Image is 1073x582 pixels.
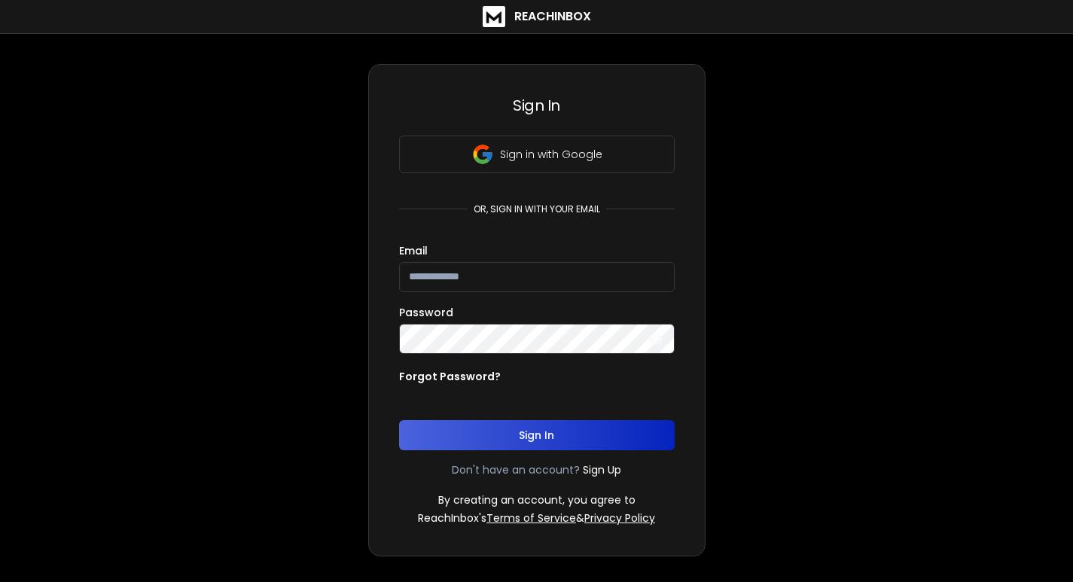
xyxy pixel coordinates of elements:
p: Forgot Password? [399,369,501,384]
a: ReachInbox [483,6,591,27]
p: Sign in with Google [500,147,602,162]
p: Don't have an account? [452,462,580,477]
img: logo [483,6,505,27]
a: Privacy Policy [584,510,655,526]
a: Terms of Service [486,510,576,526]
p: By creating an account, you agree to [438,492,636,507]
button: Sign In [399,420,675,450]
h3: Sign In [399,95,675,116]
p: ReachInbox's & [418,510,655,526]
label: Email [399,245,428,256]
h1: ReachInbox [514,8,591,26]
button: Sign in with Google [399,136,675,173]
p: or, sign in with your email [468,203,606,215]
label: Password [399,307,453,318]
a: Sign Up [583,462,621,477]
